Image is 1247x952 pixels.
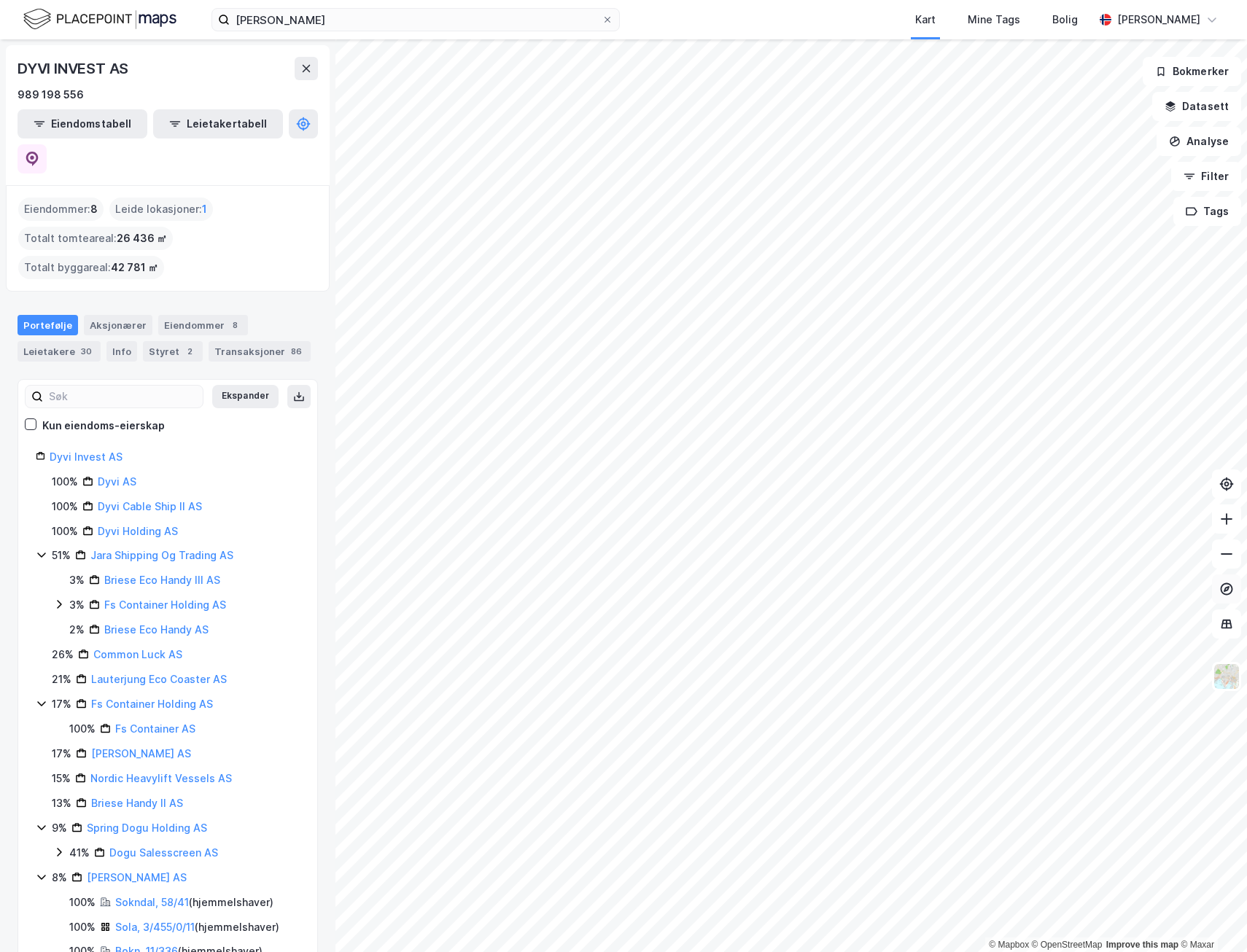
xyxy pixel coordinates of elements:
[52,695,71,713] div: 17%
[115,894,273,911] div: ( hjemmelshaver )
[87,871,187,883] a: [PERSON_NAME] AS
[1213,663,1240,690] img: Z
[98,500,202,512] a: Dyvi Cable Ship II AS
[78,344,95,359] div: 30
[18,109,147,138] button: Eiendomstabell
[104,574,220,586] a: Briese Eco Handy III AS
[115,722,195,735] a: Fs Container AS
[23,7,176,32] img: logo.f888ab2527a4732fd821a326f86c7f29.svg
[69,720,96,738] div: 100%
[1052,11,1078,28] div: Bolig
[87,822,207,834] a: Spring Dogu Holding AS
[52,869,67,886] div: 8%
[98,525,178,537] a: Dyvi Holding AS
[1117,11,1200,28] div: [PERSON_NAME]
[1032,940,1103,950] a: OpenStreetMap
[90,772,232,784] a: Nordic Heavylift Vessels AS
[1171,162,1241,191] button: Filter
[91,797,183,809] a: Briese Handy II AS
[18,341,101,362] div: Leietakere
[1106,940,1178,950] a: Improve this map
[106,341,137,362] div: Info
[52,770,71,787] div: 15%
[69,621,85,639] div: 2%
[52,473,78,491] div: 100%
[109,198,213,221] div: Leide lokasjoner :
[18,86,84,104] div: 989 198 556
[52,745,71,762] div: 17%
[91,747,191,760] a: [PERSON_NAME] AS
[52,671,71,688] div: 21%
[52,795,71,812] div: 13%
[91,673,227,685] a: Lauterjung Eco Coaster AS
[153,109,283,138] button: Leietakertabell
[115,896,189,908] a: Sokndal, 58/41
[84,315,152,335] div: Aksjonærer
[111,259,158,276] span: 42 781 ㎡
[228,318,242,332] div: 8
[212,385,279,408] button: Ekspander
[202,200,207,218] span: 1
[18,57,131,80] div: DYVI INVEST AS
[1157,127,1241,156] button: Analyse
[69,596,85,614] div: 3%
[52,498,78,515] div: 100%
[209,341,311,362] div: Transaksjoner
[104,598,226,611] a: Fs Container Holding AS
[43,386,203,407] input: Søk
[109,846,218,859] a: Dogu Salesscreen AS
[91,698,213,710] a: Fs Container Holding AS
[115,921,195,933] a: Sola, 3/455/0/11
[158,315,248,335] div: Eiendommer
[968,11,1020,28] div: Mine Tags
[52,646,74,663] div: 26%
[18,227,173,250] div: Totalt tomteareal :
[989,940,1029,950] a: Mapbox
[50,450,123,463] a: Dyvi Invest AS
[90,549,233,561] a: Jara Shipping Og Trading AS
[915,11,936,28] div: Kart
[182,344,197,359] div: 2
[18,256,164,279] div: Totalt byggareal :
[230,9,602,31] input: Søk på adresse, matrikkel, gårdeiere, leietakere eller personer
[52,523,78,540] div: 100%
[143,341,203,362] div: Styret
[93,648,182,660] a: Common Luck AS
[52,819,67,837] div: 9%
[1173,197,1241,226] button: Tags
[69,844,90,862] div: 41%
[117,230,167,247] span: 26 436 ㎡
[1143,57,1241,86] button: Bokmerker
[1152,92,1241,121] button: Datasett
[42,417,165,434] div: Kun eiendoms-eierskap
[90,200,98,218] span: 8
[52,547,71,564] div: 51%
[18,198,104,221] div: Eiendommer :
[115,918,279,936] div: ( hjemmelshaver )
[69,894,96,911] div: 100%
[69,918,96,936] div: 100%
[69,571,85,589] div: 3%
[104,623,209,636] a: Briese Eco Handy AS
[1174,882,1247,952] iframe: Chat Widget
[18,315,78,335] div: Portefølje
[98,475,136,488] a: Dyvi AS
[288,344,305,359] div: 86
